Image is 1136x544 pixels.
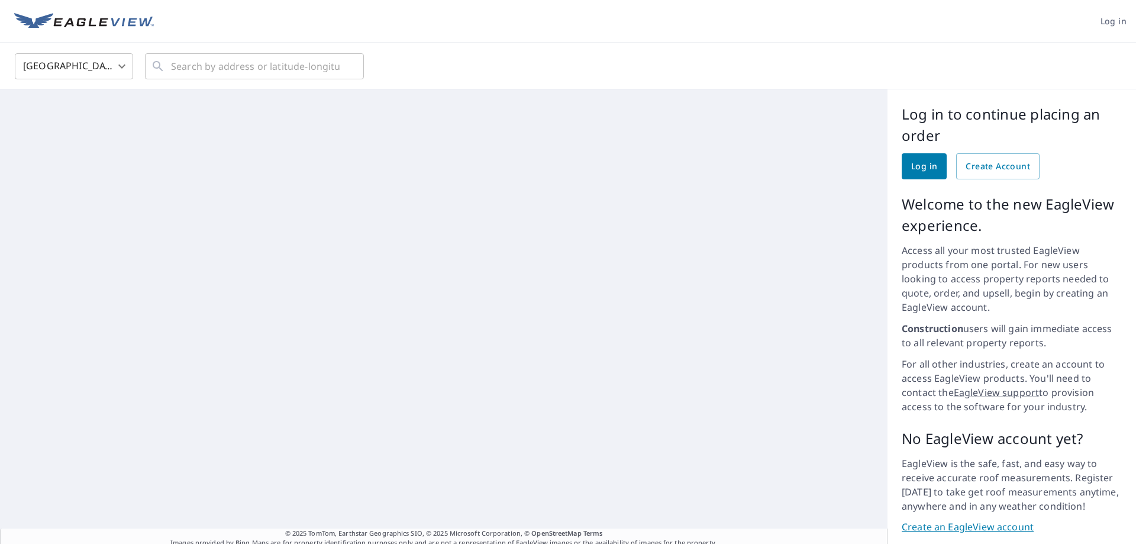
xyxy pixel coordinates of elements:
[902,357,1122,414] p: For all other industries, create an account to access EagleView products. You'll need to contact ...
[966,159,1030,174] span: Create Account
[531,529,581,537] a: OpenStreetMap
[902,322,963,335] strong: Construction
[954,386,1040,399] a: EagleView support
[14,13,154,31] img: EV Logo
[171,50,340,83] input: Search by address or latitude-longitude
[1100,14,1127,29] span: Log in
[902,456,1122,513] p: EagleView is the safe, fast, and easy way to receive accurate roof measurements. Register [DATE] ...
[285,529,603,539] span: © 2025 TomTom, Earthstar Geographics SIO, © 2025 Microsoft Corporation, ©
[902,243,1122,314] p: Access all your most trusted EagleView products from one portal. For new users looking to access ...
[902,428,1122,449] p: No EagleView account yet?
[956,153,1040,179] a: Create Account
[902,194,1122,236] p: Welcome to the new EagleView experience.
[902,104,1122,146] p: Log in to continue placing an order
[902,520,1122,534] a: Create an EagleView account
[902,321,1122,350] p: users will gain immediate access to all relevant property reports.
[583,529,603,537] a: Terms
[15,50,133,83] div: [GEOGRAPHIC_DATA]
[911,159,937,174] span: Log in
[902,153,947,179] a: Log in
